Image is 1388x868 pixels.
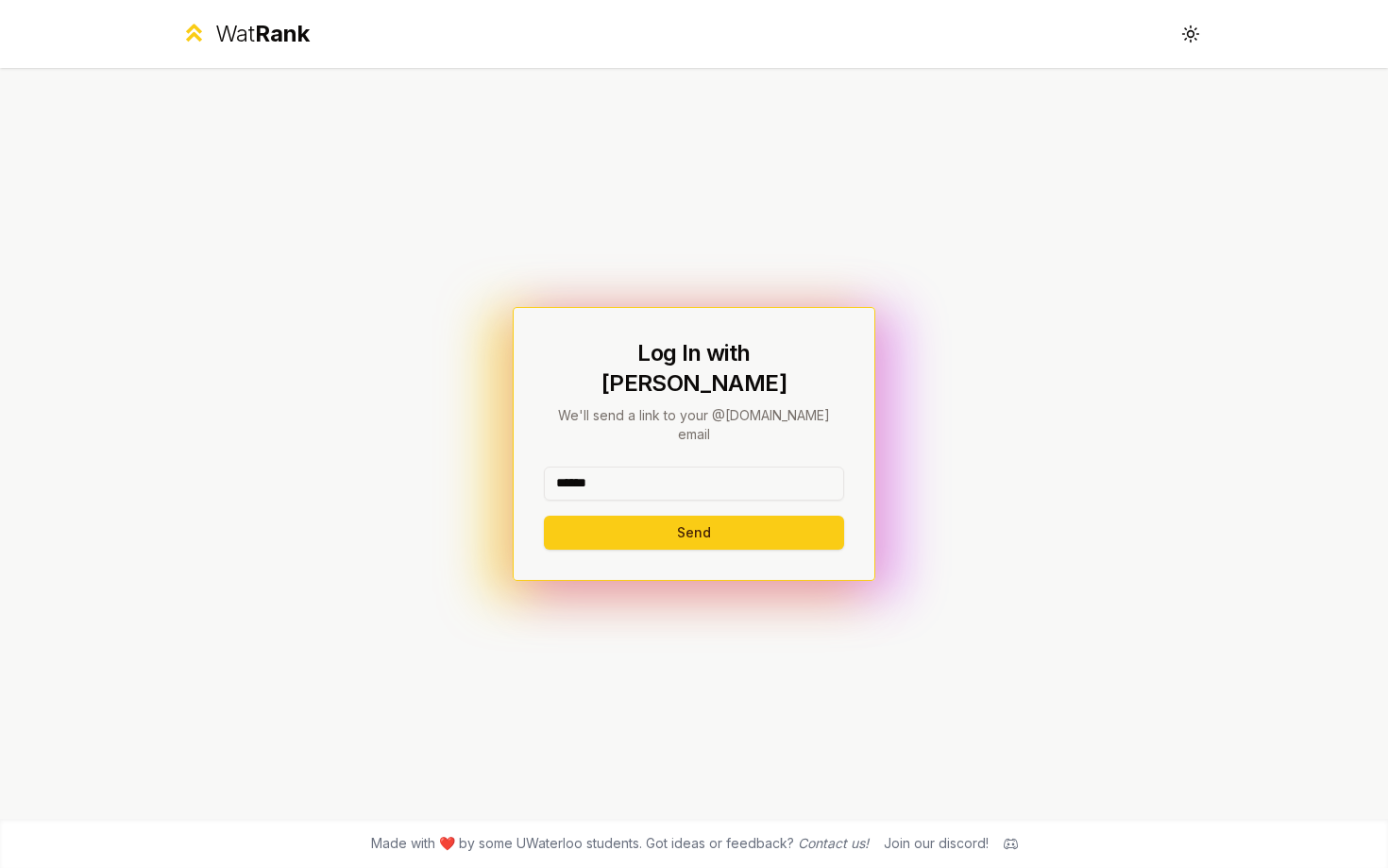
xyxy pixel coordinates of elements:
[371,834,869,853] span: Made with ❤️ by some UWaterloo students. Got ideas or feedback?
[884,834,989,853] div: Join our discord!
[255,20,310,47] span: Rank
[215,19,310,49] div: Wat
[798,835,869,851] a: Contact us!
[544,516,844,550] button: Send
[544,338,844,399] h1: Log In with [PERSON_NAME]
[544,406,844,444] p: We'll send a link to your @[DOMAIN_NAME] email
[180,19,310,49] a: WatRank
